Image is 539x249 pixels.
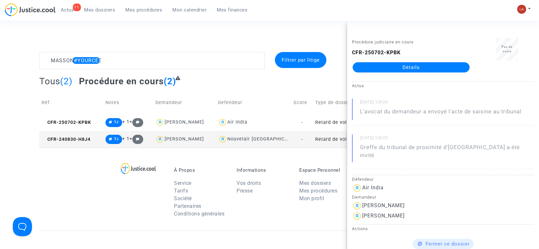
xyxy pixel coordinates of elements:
[126,7,162,13] span: Mes procédures
[114,137,119,141] span: TJ
[174,167,227,173] p: À Propos
[168,5,212,15] a: Mon calendrier
[360,135,534,143] small: [DATE] 12h22
[352,211,362,221] img: icon-user.svg
[362,202,405,208] div: [PERSON_NAME]
[114,120,119,124] span: TJ
[165,119,204,125] div: [PERSON_NAME]
[84,7,115,13] span: Mes dossiers
[313,91,388,114] td: Type de dossier
[360,143,534,162] p: Greffe du tribunal de proximité d'[GEOGRAPHIC_DATA] a été invité
[352,40,414,44] small: Procédure judiciaire en cours
[121,5,168,15] a: Mes procédures
[313,131,388,148] td: Retard de vol à l'arrivée (Règlement CE n°261/2004)
[426,241,470,247] span: Fermer ce dossier
[155,118,165,127] img: icon-user.svg
[79,76,164,87] span: Procédure en cours
[164,76,176,87] span: (2)
[174,211,224,217] a: Conditions générales
[73,4,81,11] div: 11
[301,120,303,125] span: -
[237,167,290,173] p: Informations
[103,91,153,114] td: Notes
[352,226,368,231] small: Actions
[237,180,261,186] a: Vos droits
[282,57,320,63] span: Filtrer par litige
[129,136,143,141] span: +
[129,119,143,124] span: +
[517,5,526,14] img: 3f9b7d9779f7b0ffc2b90d026f0682a9
[13,217,32,236] iframe: Help Scout Beacon - Open
[362,185,384,191] div: Air India
[352,83,364,88] small: Actus
[155,135,165,144] img: icon-user.svg
[60,76,73,87] span: (2)
[218,118,227,127] img: icon-user.svg
[61,7,74,13] span: Actus
[153,91,216,114] td: Demandeur
[174,180,191,186] a: Service
[165,136,204,142] div: [PERSON_NAME]
[227,119,247,125] div: Air India
[352,177,374,182] small: Défendeur
[352,201,362,211] img: icon-user.svg
[121,163,156,174] img: logo-lg.svg
[5,3,56,16] img: jc-logo.svg
[301,137,303,142] span: -
[174,195,192,201] a: Société
[353,62,470,72] a: Détails
[299,188,337,194] a: Mes procédures
[352,195,376,200] small: Demandeur
[352,49,401,56] b: CFR-250702-KPBK
[79,5,121,15] a: Mes dossiers
[299,195,324,201] a: Mon profil
[42,120,91,125] span: CFR-250702-KPBK
[362,213,405,219] div: [PERSON_NAME]
[42,137,90,142] span: CFR-240830-H8J4
[217,7,248,13] span: Mes finances
[174,203,201,209] a: Partenaires
[352,183,362,193] img: icon-user.svg
[39,76,60,87] span: Tous
[299,180,331,186] a: Mes dossiers
[122,119,129,124] span: + 1
[502,45,512,53] span: Pas de score
[122,136,129,141] span: + 1
[174,188,188,194] a: Tarifs
[173,7,207,13] span: Mon calendrier
[360,108,521,119] p: L'avocat du demandeur a envoyé l'acte de saisine au tribunal
[227,136,301,142] div: Nouvelair [GEOGRAPHIC_DATA]
[299,167,352,173] p: Espace Personnel
[216,91,291,114] td: Defendeur
[212,5,253,15] a: Mes finances
[360,99,534,108] small: [DATE] 12h24
[39,91,103,114] td: Réf.
[291,91,313,114] td: Score
[56,5,79,15] a: 11Actus
[313,114,388,131] td: Retard de vol à l'arrivée (Règlement CE n°261/2004)
[237,188,253,194] a: Presse
[218,135,227,144] img: icon-user.svg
